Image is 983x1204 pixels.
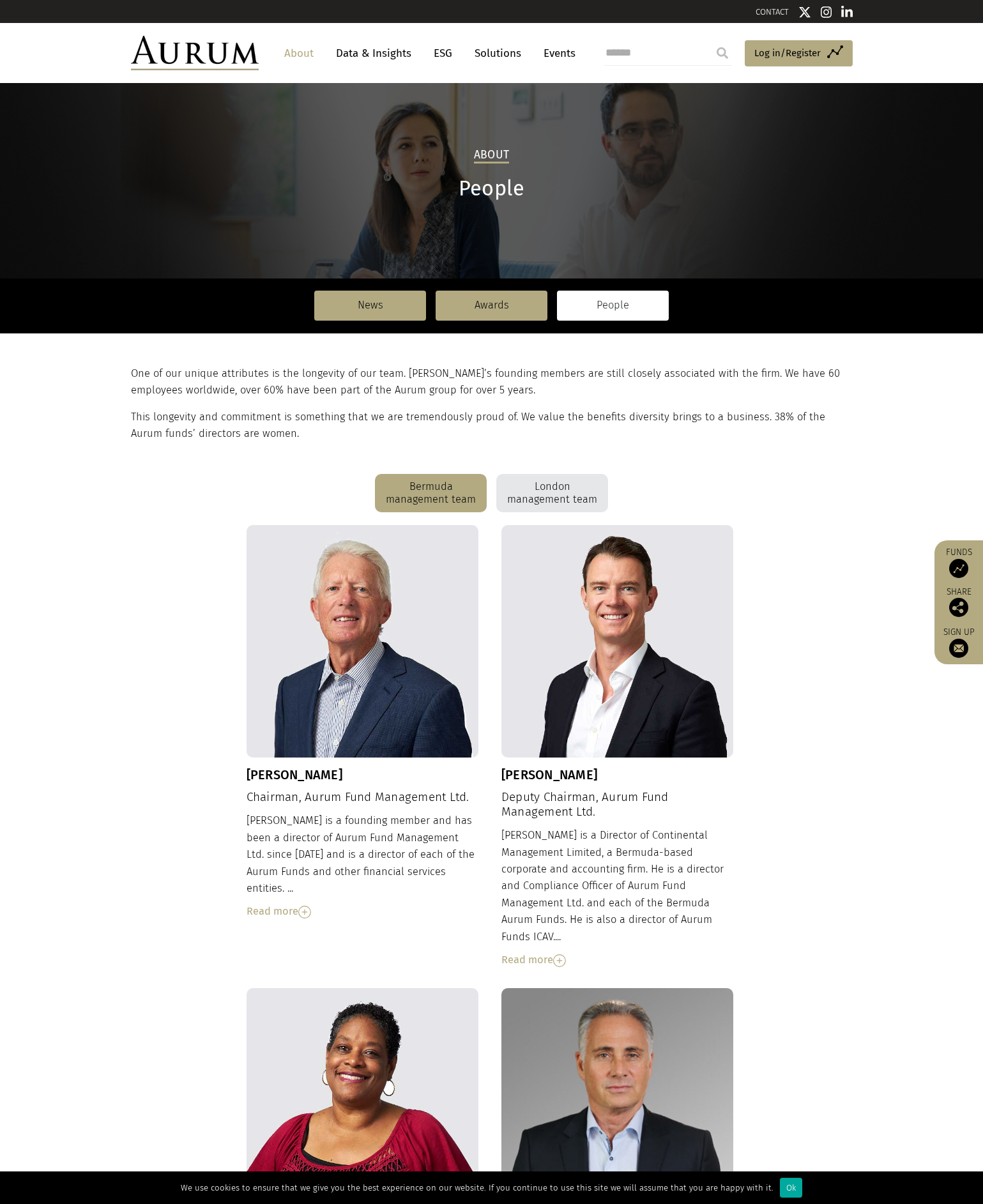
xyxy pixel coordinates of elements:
a: Funds [941,547,977,578]
h1: People [131,176,853,201]
img: Read More [298,906,311,918]
div: Read more [247,903,479,920]
img: Twitter icon [798,6,811,19]
a: Sign up [941,627,977,658]
a: About [278,42,320,65]
a: Solutions [468,42,528,65]
a: Log in/Register [745,40,853,67]
img: Sign up to our newsletter [949,639,968,658]
a: People [557,291,669,320]
img: Access Funds [949,559,968,578]
div: [PERSON_NAME] is a founding member and has been a director of Aurum Fund Management Ltd. since [D... [247,812,479,920]
div: [PERSON_NAME] is a Director of Continental Management Limited, a Bermuda-based corporate and acco... [501,827,734,968]
div: Read more [501,952,734,968]
h3: [PERSON_NAME] [247,767,479,782]
div: Share [941,588,977,617]
h2: About [474,148,509,164]
h4: Chairman, Aurum Fund Management Ltd. [247,790,479,805]
img: Read More [553,954,566,967]
a: ESG [427,42,459,65]
div: Bermuda management team [375,474,487,512]
input: Submit [710,40,735,66]
img: Linkedin icon [841,6,853,19]
a: News [314,291,426,320]
a: Data & Insights [330,42,418,65]
a: Events [537,42,575,65]
div: London management team [496,474,608,512]
img: Aurum [131,36,259,70]
p: One of our unique attributes is the longevity of our team. [PERSON_NAME]’s founding members are s... [131,365,850,399]
img: Instagram icon [821,6,832,19]
a: Awards [436,291,547,320]
p: This longevity and commitment is something that we are tremendously proud of. We value the benefi... [131,409,850,443]
a: CONTACT [756,7,789,17]
h3: [PERSON_NAME] [501,767,734,782]
h4: Deputy Chairman, Aurum Fund Management Ltd. [501,790,734,819]
span: Log in/Register [754,45,821,61]
div: Ok [780,1178,802,1198]
img: Share this post [949,598,968,617]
